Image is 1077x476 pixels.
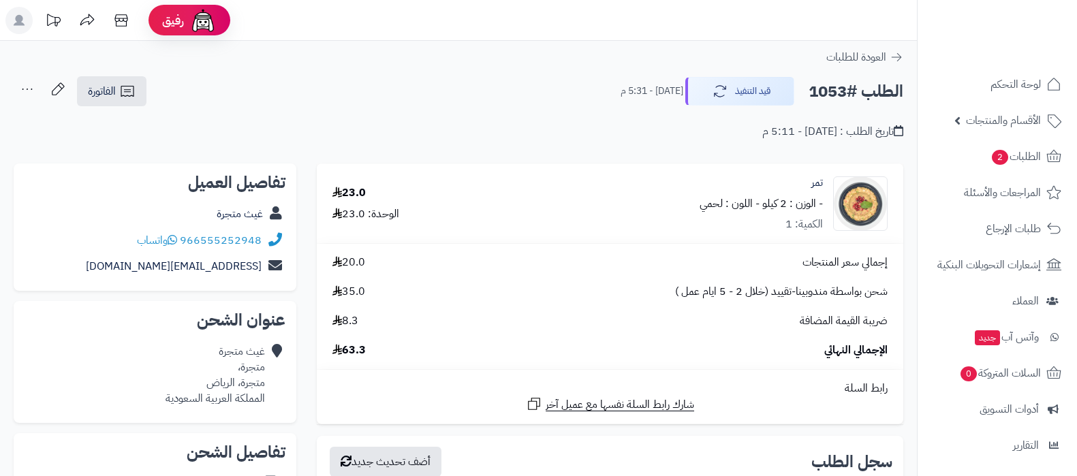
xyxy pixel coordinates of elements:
a: العملاء [926,285,1069,317]
span: وآتس آب [973,328,1039,347]
div: الوحدة: 23.0 [332,206,399,222]
span: إجمالي سعر المنتجات [802,255,888,270]
img: logo-2.png [984,31,1064,60]
img: ai-face.png [189,7,217,34]
span: السلات المتروكة [959,364,1041,383]
a: تمر [811,175,823,191]
a: المراجعات والأسئلة [926,176,1069,209]
small: - اللون : لحمي [700,195,760,212]
button: قيد التنفيذ [685,77,794,106]
span: العودة للطلبات [826,49,886,65]
a: 966555252948 [180,232,262,249]
span: جديد [975,330,1000,345]
h2: تفاصيل العميل [25,174,285,191]
h2: تفاصيل الشحن [25,444,285,460]
span: أدوات التسويق [980,400,1039,419]
h2: عنوان الشحن [25,312,285,328]
div: 23.0 [332,185,366,201]
span: الطلبات [990,147,1041,166]
span: 35.0 [332,284,365,300]
span: العملاء [1012,291,1039,311]
a: إشعارات التحويلات البنكية [926,249,1069,281]
small: - الوزن : 2 كيلو [762,195,823,212]
a: [EMAIL_ADDRESS][DOMAIN_NAME] [86,258,262,274]
span: طلبات الإرجاع [986,219,1041,238]
a: غيث متجرة [217,206,263,222]
a: الطلبات2 [926,140,1069,173]
a: لوحة التحكم [926,68,1069,101]
span: التقارير [1013,436,1039,455]
span: شارك رابط السلة نفسها مع عميل آخر [546,397,694,413]
div: رابط السلة [322,381,898,396]
span: 0 [961,366,978,382]
span: الإجمالي النهائي [824,343,888,358]
span: 63.3 [332,343,366,358]
span: ضريبة القيمة المضافة [800,313,888,329]
h3: سجل الطلب [811,454,892,470]
span: إشعارات التحويلات البنكية [937,255,1041,274]
a: العودة للطلبات [826,49,903,65]
div: تاريخ الطلب : [DATE] - 5:11 م [762,124,903,140]
a: واتساب [137,232,177,249]
a: السلات المتروكة0 [926,357,1069,390]
span: شحن بواسطة مندوبينا-تقييد (خلال 2 - 5 ايام عمل ) [675,284,888,300]
a: أدوات التسويق [926,393,1069,426]
div: غيث متجرة متجرة، متجرة، الرياض المملكة العربية السعودية [166,344,265,406]
span: المراجعات والأسئلة [964,183,1041,202]
small: [DATE] - 5:31 م [621,84,683,98]
img: 1755006777-Screenshot_26-90x90.png [834,176,887,231]
span: 8.3 [332,313,358,329]
a: طلبات الإرجاع [926,212,1069,245]
span: لوحة التحكم [990,75,1041,94]
span: 20.0 [332,255,365,270]
a: التقارير [926,429,1069,462]
span: الفاتورة [88,83,116,99]
div: الكمية: 1 [785,217,823,232]
span: 2 [992,150,1009,165]
a: وآتس آبجديد [926,321,1069,353]
a: الفاتورة [77,76,146,106]
span: رفيق [162,12,184,29]
h2: الطلب #1053 [809,78,903,106]
span: الأقسام والمنتجات [966,111,1041,130]
a: شارك رابط السلة نفسها مع عميل آخر [526,396,694,413]
a: تحديثات المنصة [36,7,70,37]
